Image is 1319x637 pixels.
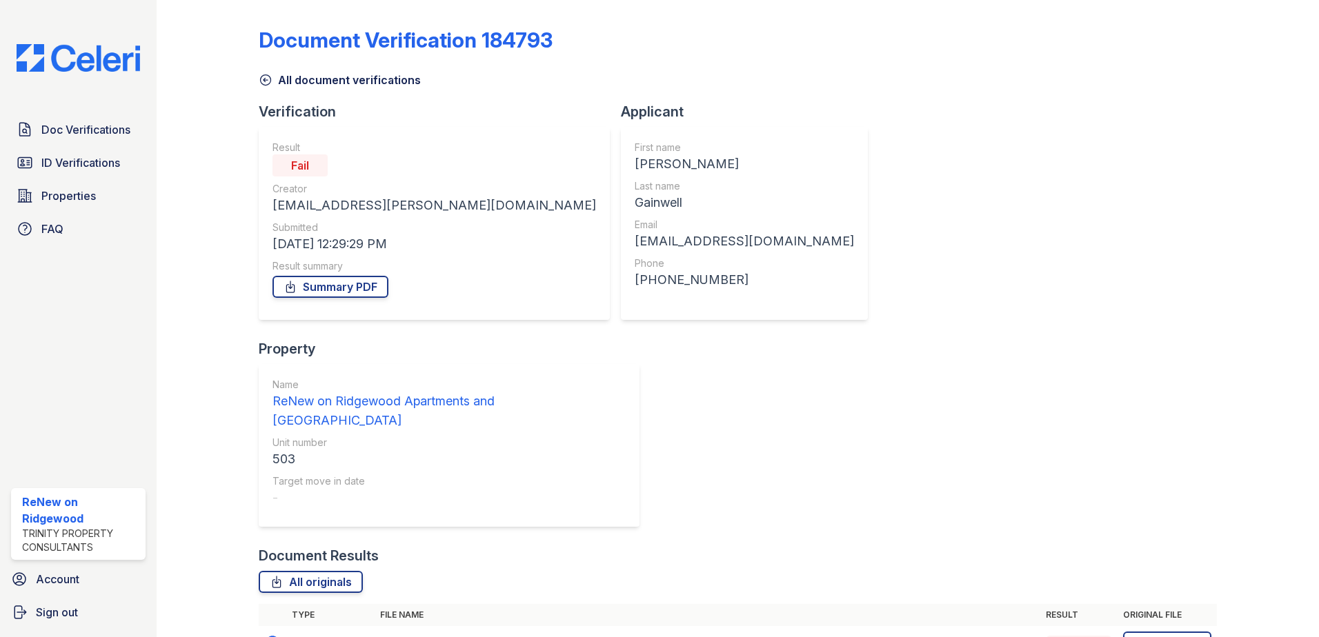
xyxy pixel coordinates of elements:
[272,141,596,154] div: Result
[41,221,63,237] span: FAQ
[272,436,626,449] div: Unit number
[635,270,854,290] div: [PHONE_NUMBER]
[41,121,130,138] span: Doc Verifications
[635,154,854,174] div: [PERSON_NAME]
[635,218,854,232] div: Email
[272,259,596,273] div: Result summary
[635,232,854,251] div: [EMAIL_ADDRESS][DOMAIN_NAME]
[22,494,140,527] div: ReNew on Ridgewood
[259,571,363,593] a: All originals
[375,604,1040,626] th: File name
[11,149,146,176] a: ID Verifications
[272,182,596,196] div: Creator
[272,154,328,176] div: Fail
[41,188,96,204] span: Properties
[11,116,146,143] a: Doc Verifications
[272,392,626,430] div: ReNew on Ridgewood Apartments and [GEOGRAPHIC_DATA]
[41,154,120,171] span: ID Verifications
[272,196,596,215] div: [EMAIL_ADDRESS][PERSON_NAME][DOMAIN_NAME]
[6,565,151,593] a: Account
[259,72,421,88] a: All document verifications
[22,527,140,554] div: Trinity Property Consultants
[6,44,151,72] img: CE_Logo_Blue-a8612792a0a2168367f1c8372b55b34899dd931a85d93a1a3d3e32e68fde9ad4.png
[259,102,621,121] div: Verification
[6,598,151,626] a: Sign out
[259,339,651,358] div: Property
[272,276,388,298] a: Summary PDF
[1040,604,1118,626] th: Result
[36,571,79,587] span: Account
[1118,604,1217,626] th: Original file
[635,193,854,212] div: Gainwell
[36,604,78,620] span: Sign out
[272,449,626,469] div: 503
[11,215,146,243] a: FAQ
[635,141,854,154] div: First name
[272,488,626,507] div: -
[259,546,379,565] div: Document Results
[272,378,626,430] a: Name ReNew on Ridgewood Apartments and [GEOGRAPHIC_DATA]
[635,179,854,193] div: Last name
[272,234,596,254] div: [DATE] 12:29:29 PM
[272,221,596,234] div: Submitted
[272,378,626,392] div: Name
[272,474,626,488] div: Target move in date
[259,28,553,52] div: Document Verification 184793
[635,256,854,270] div: Phone
[11,182,146,210] a: Properties
[621,102,879,121] div: Applicant
[286,604,375,626] th: Type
